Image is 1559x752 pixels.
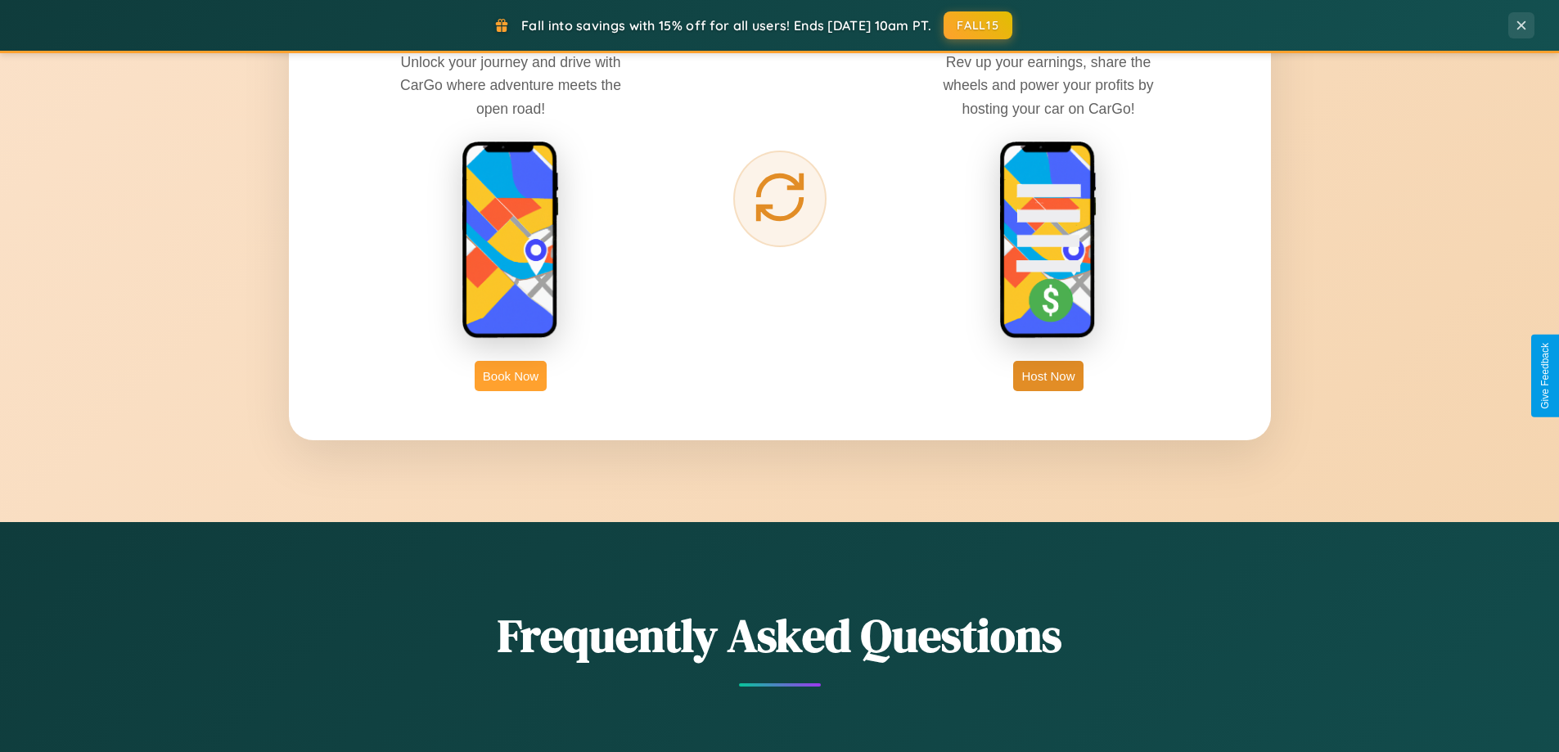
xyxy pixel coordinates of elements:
h2: Frequently Asked Questions [289,604,1271,667]
span: Fall into savings with 15% off for all users! Ends [DATE] 10am PT. [521,17,931,34]
div: Give Feedback [1539,343,1551,409]
p: Rev up your earnings, share the wheels and power your profits by hosting your car on CarGo! [926,51,1171,119]
button: FALL15 [944,11,1012,39]
p: Unlock your journey and drive with CarGo where adventure meets the open road! [388,51,633,119]
img: rent phone [462,141,560,340]
img: host phone [999,141,1097,340]
button: Book Now [475,361,547,391]
button: Host Now [1013,361,1083,391]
